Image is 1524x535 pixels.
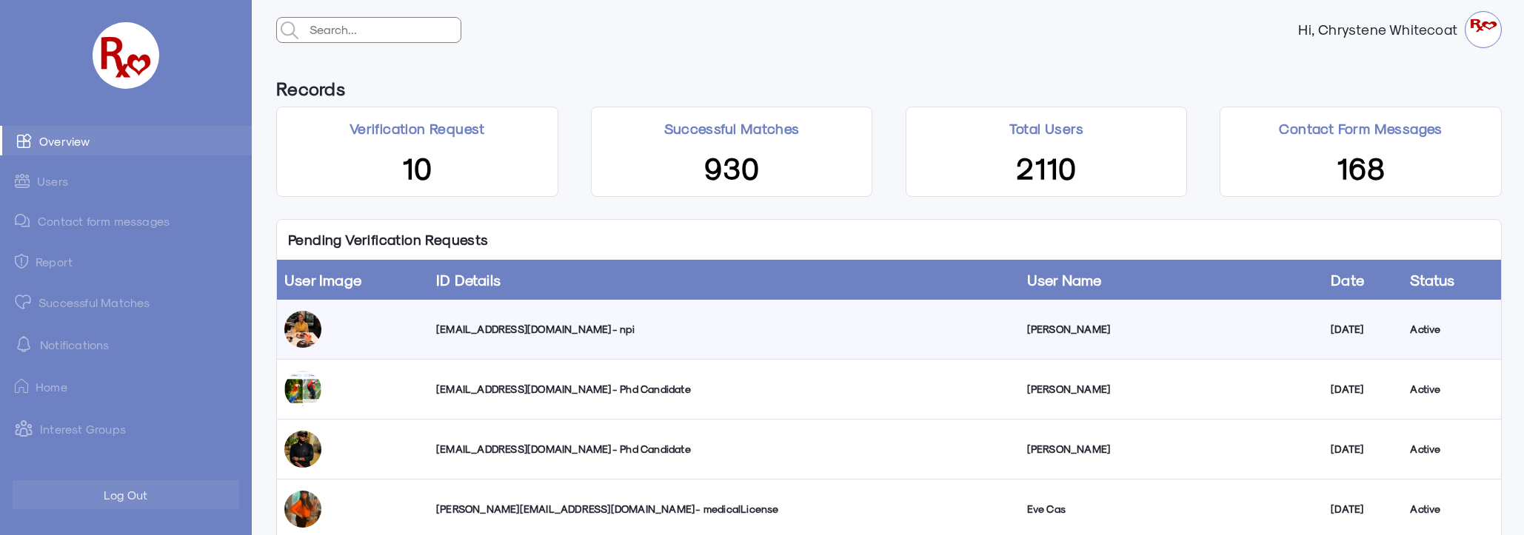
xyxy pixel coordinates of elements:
p: Total Users [1009,118,1083,138]
img: admin-search.svg [277,18,302,43]
div: [EMAIL_ADDRESS][DOMAIN_NAME] - npi [436,322,1012,337]
a: User Name [1027,271,1102,289]
div: [DATE] [1331,322,1395,337]
a: ID Details [436,271,501,289]
p: Verification Request [350,118,485,138]
img: admin-ic-report.svg [15,254,28,269]
input: Search... [306,18,461,41]
a: User Image [284,271,361,289]
span: 168 [1337,148,1386,185]
img: tlbaupo5rygbfbeelxs5.jpg [284,371,321,408]
img: uytlpkyr3rkq79eo0goa.jpg [284,491,321,528]
div: Eve Cas [1027,502,1317,517]
div: [PERSON_NAME] [1027,322,1317,337]
div: [PERSON_NAME] [1027,382,1317,397]
p: Pending Verification Requests [277,220,500,260]
strong: Hi, Chrystene Whitecoat [1298,22,1465,37]
div: Active [1410,322,1494,337]
a: Status [1410,271,1454,289]
img: matched.svg [15,295,31,309]
img: admin-ic-users.svg [15,174,30,188]
button: Log Out [13,480,239,509]
p: Successful Matches [664,118,800,138]
span: 10 [402,148,432,185]
span: 2110 [1016,148,1077,185]
img: r2gg5x8uzdkpk8z2w1kp.jpg [284,431,321,468]
img: admin-ic-contact-message.svg [15,214,30,228]
div: [PERSON_NAME] [1027,442,1317,457]
span: 930 [704,148,760,185]
a: Date [1331,271,1364,289]
div: [DATE] [1331,502,1395,517]
img: intrestGropus.svg [15,420,33,437]
div: [DATE] [1331,442,1395,457]
div: Active [1410,502,1494,517]
p: Contact Form Messages [1279,118,1442,138]
div: Active [1410,382,1494,397]
h6: Records [276,70,345,107]
div: [EMAIL_ADDRESS][DOMAIN_NAME] - Phd Candidate [436,382,1012,397]
div: [PERSON_NAME][EMAIL_ADDRESS][DOMAIN_NAME] - medicalLicense [436,502,1012,517]
div: [DATE] [1331,382,1395,397]
img: notification-default-white.svg [15,335,33,353]
div: [EMAIL_ADDRESS][DOMAIN_NAME] - Phd Candidate [436,442,1012,457]
img: luqzy0elsadf89f4tsso.jpg [284,311,321,348]
img: admin-ic-overview.svg [17,133,32,148]
img: ic-home.png [15,379,28,394]
div: Active [1410,442,1494,457]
